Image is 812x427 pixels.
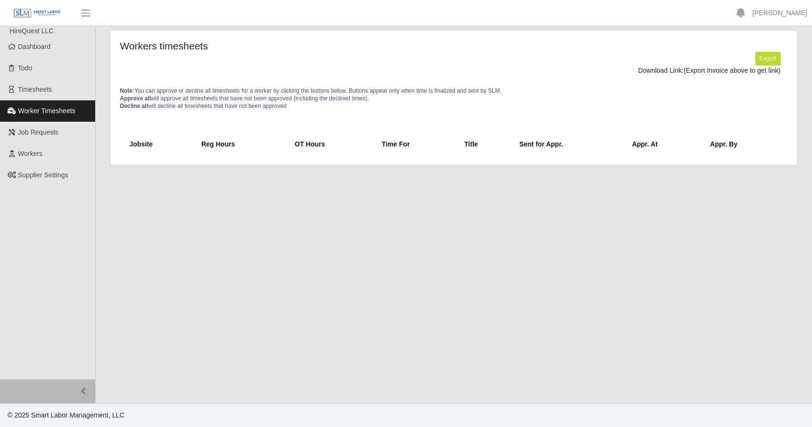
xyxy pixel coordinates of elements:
th: Title [457,133,512,155]
p: You can approve or decline all timesheets for a worker by clicking the buttons below. Buttons app... [120,87,788,110]
h4: Workers timesheets [120,40,390,52]
span: Worker Timesheets [18,107,75,115]
th: Appr. By [703,133,784,155]
span: Note: [120,87,135,94]
span: © 2025 Smart Labor Management, LLC [8,411,124,419]
span: Supplier Settings [18,171,68,179]
span: HireQuest LLC [10,27,54,35]
a: [PERSON_NAME] [753,8,807,18]
th: Sent for Appr. [512,133,625,155]
th: Reg Hours [194,133,287,155]
th: Appr. At [625,133,703,155]
span: (Export Invoice above to get link) [684,67,781,74]
img: SLM Logo [13,8,61,19]
button: Export [755,52,781,65]
span: Timesheets [18,86,52,93]
th: Jobsite [124,133,194,155]
span: Todo [18,64,32,72]
span: Dashboard [18,43,51,50]
div: Download Link: [127,66,781,76]
th: Time For [374,133,457,155]
span: Decline all [120,103,148,109]
span: Approve all [120,95,151,102]
span: Job Requests [18,128,59,136]
span: Workers [18,150,43,157]
th: OT Hours [287,133,374,155]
